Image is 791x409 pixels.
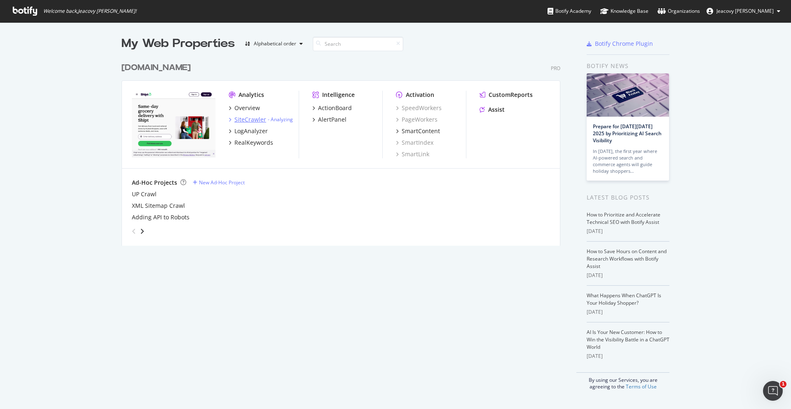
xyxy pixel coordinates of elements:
a: What Happens When ChatGPT Is Your Holiday Shopper? [587,292,661,306]
span: 1 [780,381,786,388]
div: My Web Properties [122,35,235,52]
div: [DATE] [587,228,669,235]
div: Analytics [239,91,264,99]
input: Search [313,37,403,51]
a: XML Sitemap Crawl [132,202,185,210]
a: [DOMAIN_NAME] [122,62,194,74]
a: Analyzing [271,116,293,123]
div: Latest Blog Posts [587,193,669,202]
div: Botify news [587,61,669,71]
a: New Ad-Hoc Project [193,179,245,186]
a: RealKeywords [229,139,273,147]
a: AI Is Your New Customer: How to Win the Visibility Battle in a ChatGPT World [587,329,669,350]
div: - [268,116,293,123]
div: CustomReports [489,91,533,99]
div: grid [122,52,567,246]
a: How to Prioritize and Accelerate Technical SEO with Botify Assist [587,211,660,226]
a: AlertPanel [312,115,346,124]
iframe: Intercom live chat [763,381,783,401]
div: [DOMAIN_NAME] [122,62,191,74]
span: Jeacovy Gayle [716,7,774,14]
div: New Ad-Hoc Project [199,179,245,186]
div: LogAnalyzer [234,127,268,135]
div: [DATE] [587,272,669,279]
div: Pro [551,65,560,72]
a: Assist [480,106,505,114]
img: www.shipt.com [132,91,215,157]
div: Overview [234,104,260,112]
div: RealKeywords [234,139,273,147]
div: angle-left [129,225,139,238]
div: Ad-Hoc Projects [132,179,177,187]
div: Activation [406,91,434,99]
div: angle-right [139,227,145,235]
div: By using our Services, you are agreeing to the [576,372,669,390]
div: Assist [488,106,505,114]
a: UP Crawl [132,190,157,198]
div: ActionBoard [318,104,352,112]
a: Terms of Use [626,383,657,390]
a: SmartIndex [396,139,433,147]
a: PageWorkers [396,115,438,124]
a: Botify Chrome Plugin [587,40,653,48]
a: LogAnalyzer [229,127,268,135]
a: Overview [229,104,260,112]
div: [DATE] [587,353,669,360]
a: Adding API to Robots [132,213,190,221]
a: ActionBoard [312,104,352,112]
div: Botify Chrome Plugin [595,40,653,48]
a: SpeedWorkers [396,104,442,112]
div: In [DATE], the first year where AI-powered search and commerce agents will guide holiday shoppers… [593,148,663,174]
img: Prepare for Black Friday 2025 by Prioritizing AI Search Visibility [587,73,669,117]
div: Knowledge Base [600,7,648,15]
a: Prepare for [DATE][DATE] 2025 by Prioritizing AI Search Visibility [593,123,662,144]
button: Jeacovy [PERSON_NAME] [700,5,787,18]
div: AlertPanel [318,115,346,124]
button: Alphabetical order [241,37,306,50]
a: CustomReports [480,91,533,99]
div: [DATE] [587,308,669,316]
a: SiteCrawler- Analyzing [229,115,293,124]
a: SmartLink [396,150,429,158]
div: SmartContent [402,127,440,135]
span: Welcome back, Jeacovy [PERSON_NAME] ! [43,8,136,14]
div: Botify Academy [548,7,591,15]
div: Organizations [658,7,700,15]
a: How to Save Hours on Content and Research Workflows with Botify Assist [587,248,667,270]
div: SiteCrawler [234,115,266,124]
a: SmartContent [396,127,440,135]
div: Intelligence [322,91,355,99]
div: Alphabetical order [254,41,296,46]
